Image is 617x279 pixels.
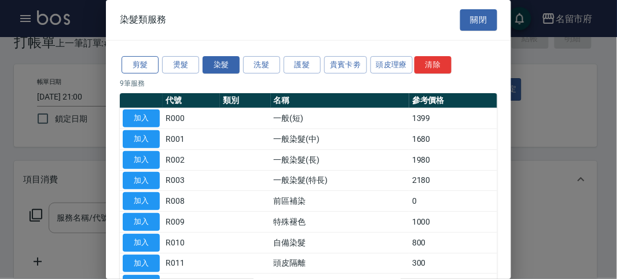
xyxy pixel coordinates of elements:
td: R009 [163,212,220,233]
button: 加入 [123,109,160,127]
button: 燙髮 [162,56,199,74]
button: 關閉 [460,9,497,31]
button: 洗髮 [243,56,280,74]
td: 特殊褪色 [271,212,409,233]
td: 1000 [409,212,497,233]
th: 參考價格 [409,93,497,108]
button: 剪髮 [122,56,159,74]
th: 名稱 [271,93,409,108]
td: 前區補染 [271,191,409,212]
button: 加入 [123,255,160,273]
td: 頭皮隔離 [271,253,409,274]
td: 1399 [409,108,497,129]
td: 一般染髮(特長) [271,170,409,191]
td: R001 [163,129,220,150]
td: 800 [409,232,497,253]
button: 清除 [414,56,451,74]
button: 加入 [123,192,160,210]
button: 貴賓卡劵 [324,56,367,74]
td: R002 [163,149,220,170]
button: 加入 [123,151,160,169]
button: 加入 [123,234,160,252]
button: 加入 [123,213,160,231]
button: 加入 [123,130,160,148]
td: R008 [163,191,220,212]
td: 一般染髮(長) [271,149,409,170]
td: 300 [409,253,497,274]
td: 自備染髮 [271,232,409,253]
td: R011 [163,253,220,274]
td: R000 [163,108,220,129]
th: 代號 [163,93,220,108]
td: 0 [409,191,497,212]
td: 1680 [409,129,497,150]
th: 類別 [220,93,271,108]
button: 護髮 [284,56,321,74]
td: 一般染髮(中) [271,129,409,150]
td: 1980 [409,149,497,170]
td: R003 [163,170,220,191]
td: R010 [163,232,220,253]
button: 加入 [123,172,160,190]
button: 染髮 [203,56,240,74]
button: 頭皮理療 [370,56,413,74]
p: 9 筆服務 [120,78,497,89]
span: 染髮類服務 [120,14,166,25]
td: 2180 [409,170,497,191]
td: 一般(短) [271,108,409,129]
